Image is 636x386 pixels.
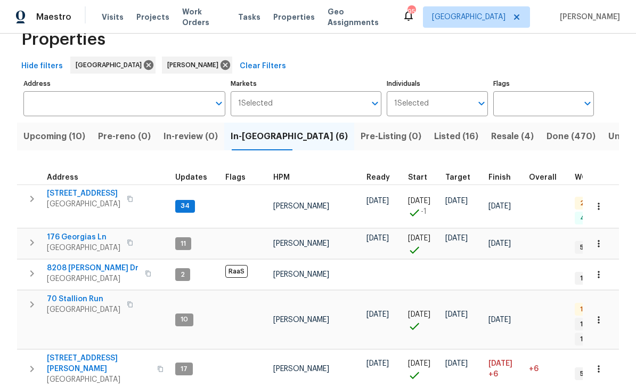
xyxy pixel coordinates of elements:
[21,34,105,45] span: Properties
[576,274,600,283] span: 1 WIP
[394,99,429,108] span: 1 Selected
[408,360,430,367] span: [DATE]
[488,203,511,210] span: [DATE]
[47,188,120,199] span: [STREET_ADDRESS]
[404,229,441,259] td: Project started on time
[529,174,566,181] div: Days past target finish date
[368,96,382,111] button: Open
[488,360,512,367] span: [DATE]
[176,365,192,374] span: 17
[167,60,223,70] span: [PERSON_NAME]
[23,129,85,144] span: Upcoming (10)
[407,6,415,17] div: 95
[47,199,120,210] span: [GEOGRAPHIC_DATA]
[162,57,232,74] div: [PERSON_NAME]
[445,197,468,205] span: [DATE]
[23,81,225,87] label: Address
[366,174,399,181] div: Earliest renovation start date (first business day after COE or Checkout)
[366,174,390,181] span: Ready
[17,57,67,76] button: Hide filters
[575,174,633,181] span: WO Completion
[408,174,437,181] div: Actual renovation start date
[47,174,78,181] span: Address
[421,206,427,217] span: -1
[366,360,389,367] span: [DATE]
[102,12,124,22] span: Visits
[491,129,534,144] span: Resale (4)
[488,174,520,181] div: Projected renovation finish date
[474,96,489,111] button: Open
[273,174,290,181] span: HPM
[47,294,120,304] span: 70 Stallion Run
[576,199,600,208] span: 2 QC
[408,235,430,242] span: [DATE]
[576,214,607,223] span: 4 Done
[273,365,329,373] span: [PERSON_NAME]
[176,315,192,324] span: 10
[556,12,620,22] span: [PERSON_NAME]
[445,174,480,181] div: Target renovation project end date
[361,129,421,144] span: Pre-Listing (0)
[47,263,138,274] span: 8208 [PERSON_NAME] Dr
[445,360,468,367] span: [DATE]
[434,129,478,144] span: Listed (16)
[328,6,389,28] span: Geo Assignments
[445,311,468,318] span: [DATE]
[235,57,290,76] button: Clear Filters
[580,96,595,111] button: Open
[238,13,260,21] span: Tasks
[164,129,218,144] span: In-review (0)
[47,353,151,374] span: [STREET_ADDRESS][PERSON_NAME]
[273,271,329,278] span: [PERSON_NAME]
[231,129,348,144] span: In-[GEOGRAPHIC_DATA] (6)
[21,60,63,73] span: Hide filters
[70,57,156,74] div: [GEOGRAPHIC_DATA]
[98,129,151,144] span: Pre-reno (0)
[273,240,329,247] span: [PERSON_NAME]
[182,6,225,28] span: Work Orders
[488,316,511,324] span: [DATE]
[240,60,286,73] span: Clear Filters
[488,240,511,247] span: [DATE]
[76,60,146,70] span: [GEOGRAPHIC_DATA]
[47,232,120,243] span: 176 Georgias Ln
[404,184,441,228] td: Project started 1 days early
[445,174,470,181] span: Target
[488,369,498,380] span: +6
[136,12,169,22] span: Projects
[576,243,601,252] span: 5 WIP
[432,12,505,22] span: [GEOGRAPHIC_DATA]
[529,174,557,181] span: Overall
[404,291,441,349] td: Project started on time
[176,202,194,211] span: 34
[176,270,189,279] span: 2
[366,197,389,205] span: [DATE]
[175,174,207,181] span: Updates
[408,174,427,181] span: Start
[176,239,190,248] span: 11
[366,311,389,318] span: [DATE]
[408,311,430,318] span: [DATE]
[576,305,599,314] span: 1 QC
[576,320,604,329] span: 1 Sent
[387,81,487,87] label: Individuals
[273,203,329,210] span: [PERSON_NAME]
[408,197,430,205] span: [DATE]
[47,374,151,385] span: [GEOGRAPHIC_DATA]
[47,304,120,315] span: [GEOGRAPHIC_DATA]
[225,265,248,278] span: RaaS
[36,12,71,22] span: Maestro
[273,12,315,22] span: Properties
[493,81,594,87] label: Flags
[366,235,389,242] span: [DATE]
[47,243,120,253] span: [GEOGRAPHIC_DATA]
[47,274,138,284] span: [GEOGRAPHIC_DATA]
[225,174,246,181] span: Flags
[529,365,539,373] span: +6
[238,99,273,108] span: 1 Selected
[445,235,468,242] span: [DATE]
[576,369,601,379] span: 5 WIP
[273,316,329,324] span: [PERSON_NAME]
[547,129,596,144] span: Done (470)
[576,335,621,344] span: 1 Accepted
